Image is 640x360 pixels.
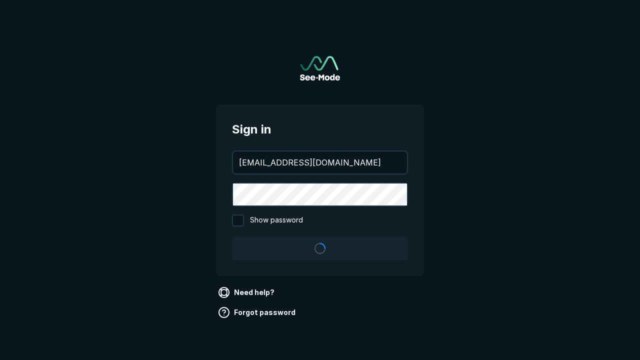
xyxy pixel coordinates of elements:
span: Show password [250,214,303,226]
a: Forgot password [216,304,299,320]
span: Sign in [232,120,408,138]
input: your@email.com [233,151,407,173]
a: Need help? [216,284,278,300]
a: Go to sign in [300,56,340,80]
img: See-Mode Logo [300,56,340,80]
